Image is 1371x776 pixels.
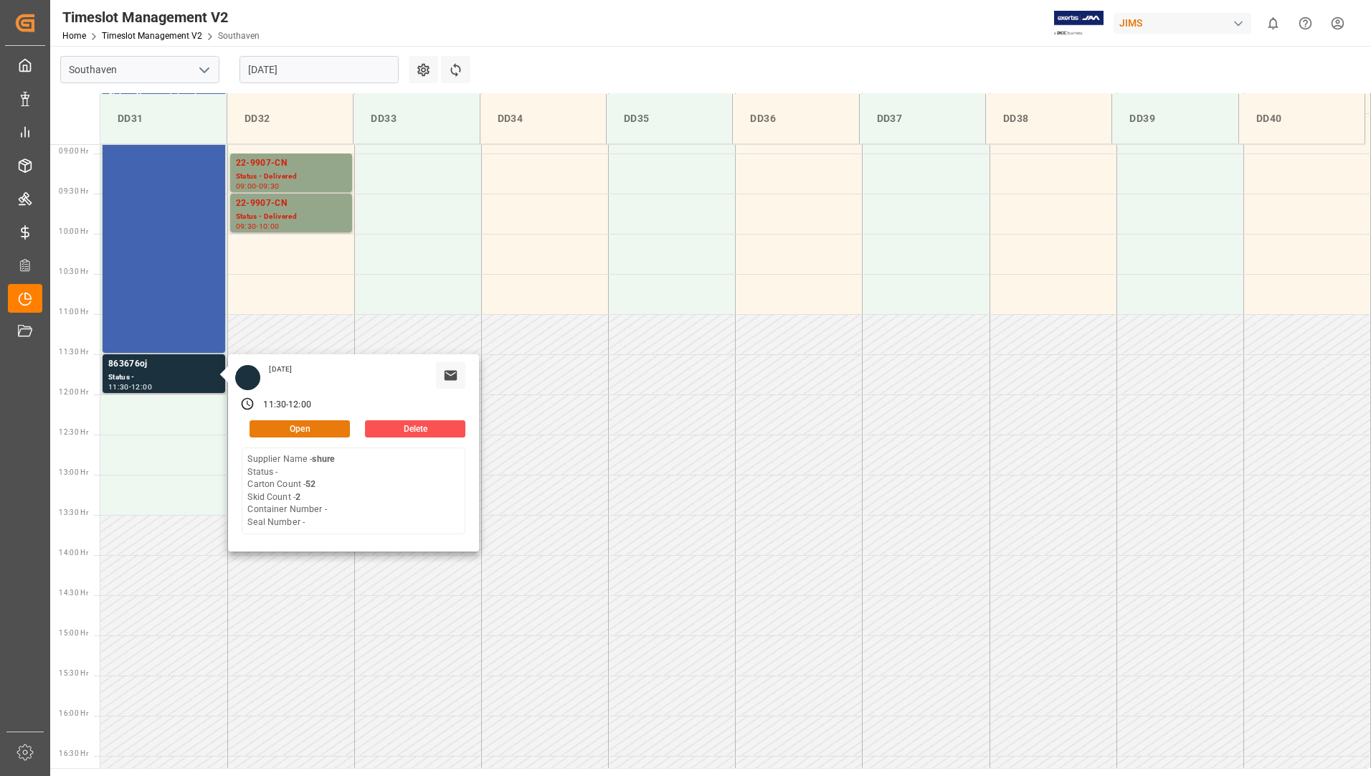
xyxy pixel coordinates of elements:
span: 12:00 Hr [59,388,88,396]
b: 2 [295,492,300,502]
div: 09:30 [236,223,257,230]
div: DD39 [1124,105,1226,132]
button: open menu [193,59,214,81]
span: 13:30 Hr [59,508,88,516]
input: Type to search/select [60,56,219,83]
div: 12:00 [131,384,152,390]
span: 11:30 Hr [59,348,88,356]
div: - [256,183,258,189]
b: shure [312,454,335,464]
span: 09:30 Hr [59,187,88,195]
div: 10:00 [259,223,280,230]
a: Timeslot Management V2 [102,31,202,41]
img: Exertis%20JAM%20-%20Email%20Logo.jpg_1722504956.jpg [1054,11,1104,36]
div: Status - [108,372,219,384]
div: Timeslot Management V2 [62,6,260,28]
div: [DATE] [264,364,297,374]
span: 11:00 Hr [59,308,88,316]
div: 22-9907-CN [236,156,346,171]
span: 15:00 Hr [59,629,88,637]
a: Home [62,31,86,41]
button: show 0 new notifications [1257,7,1289,39]
div: DD37 [871,105,974,132]
div: JIMS [1114,13,1251,34]
div: DD32 [239,105,341,132]
div: DD34 [492,105,594,132]
span: 14:00 Hr [59,549,88,557]
div: Status - Delivered [236,171,346,183]
div: DD36 [744,105,847,132]
button: JIMS [1114,9,1257,37]
div: 09:00 [236,183,257,189]
div: 11:30 [263,399,286,412]
div: DD38 [997,105,1100,132]
div: - [129,384,131,390]
div: 09:30 [259,183,280,189]
div: 863676oj [108,357,219,372]
span: 10:30 Hr [59,268,88,275]
div: - [256,223,258,230]
span: 12:30 Hr [59,428,88,436]
div: 12:00 [288,399,311,412]
span: 10:00 Hr [59,227,88,235]
span: 09:00 Hr [59,147,88,155]
div: DD31 [112,105,215,132]
div: DD40 [1251,105,1353,132]
div: Status - Delivered [236,211,346,223]
span: 14:30 Hr [59,589,88,597]
span: 13:00 Hr [59,468,88,476]
div: DD35 [618,105,721,132]
input: DD-MM-YYYY [239,56,399,83]
div: 22-9907-CN [236,197,346,211]
b: 52 [305,479,316,489]
div: DD33 [365,105,468,132]
div: 11:30 [108,384,129,390]
div: - [286,399,288,412]
span: 15:30 Hr [59,669,88,677]
button: Open [250,420,350,437]
span: 16:00 Hr [59,709,88,717]
span: 16:30 Hr [59,749,88,757]
button: Help Center [1289,7,1322,39]
button: Delete [365,420,465,437]
div: Supplier Name - Status - Carton Count - Skid Count - Container Number - Seal Number - [247,453,335,529]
